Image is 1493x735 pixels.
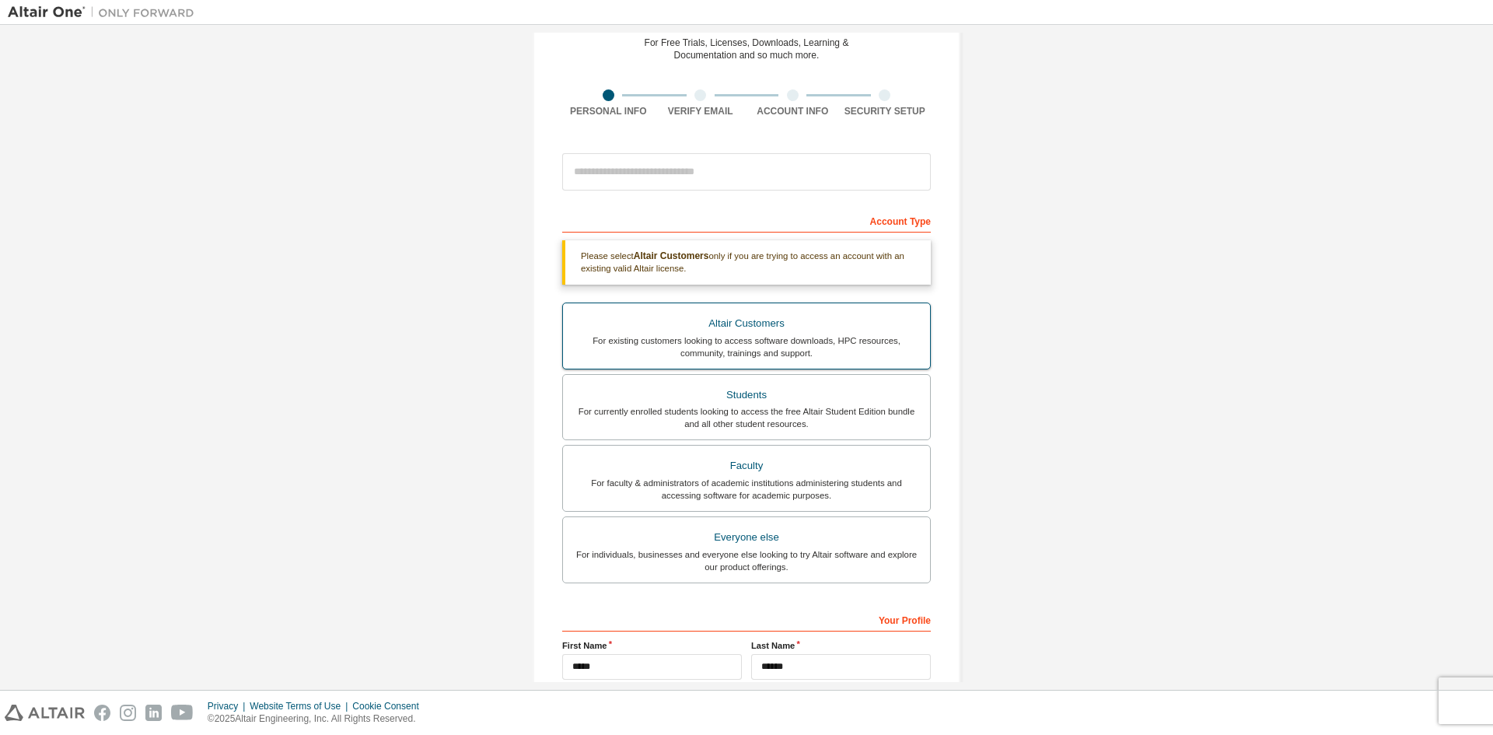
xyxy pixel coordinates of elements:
label: Last Name [751,639,931,652]
div: Website Terms of Use [250,700,352,712]
img: instagram.svg [120,705,136,721]
div: Security Setup [839,105,932,117]
img: youtube.svg [171,705,194,721]
div: Your Profile [562,607,931,632]
div: For Free Trials, Licenses, Downloads, Learning & Documentation and so much more. [645,37,849,61]
div: Cookie Consent [352,700,428,712]
img: facebook.svg [94,705,110,721]
p: © 2025 Altair Engineering, Inc. All Rights Reserved. [208,712,428,726]
img: Altair One [8,5,202,20]
div: Account Type [562,208,931,233]
div: Verify Email [655,105,747,117]
img: altair_logo.svg [5,705,85,721]
img: linkedin.svg [145,705,162,721]
div: Privacy [208,700,250,712]
b: Altair Customers [634,250,709,261]
div: Students [572,384,921,406]
div: Altair Customers [572,313,921,334]
div: Everyone else [572,527,921,548]
label: First Name [562,639,742,652]
div: For currently enrolled students looking to access the free Altair Student Edition bundle and all ... [572,405,921,430]
div: Please select only if you are trying to access an account with an existing valid Altair license. [562,240,931,285]
div: Personal Info [562,105,655,117]
div: Account Info [746,105,839,117]
div: For faculty & administrators of academic institutions administering students and accessing softwa... [572,477,921,502]
div: Faculty [572,455,921,477]
div: For individuals, businesses and everyone else looking to try Altair software and explore our prod... [572,548,921,573]
div: For existing customers looking to access software downloads, HPC resources, community, trainings ... [572,334,921,359]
